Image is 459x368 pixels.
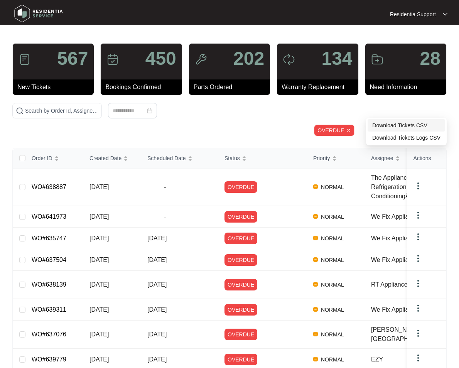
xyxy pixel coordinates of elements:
[318,182,347,192] span: NORMAL
[89,356,109,363] span: [DATE]
[224,254,257,266] span: OVERDUE
[145,49,176,68] p: 450
[372,121,440,130] span: Download Tickets CSV
[57,49,88,68] p: 567
[420,49,440,68] p: 28
[32,235,66,241] a: WO#635747
[89,331,109,338] span: [DATE]
[194,83,270,92] p: Parts Ordered
[371,154,393,162] span: Assignee
[17,83,94,92] p: New Tickets
[282,83,358,92] p: Warranty Replacement
[147,235,167,241] span: [DATE]
[318,355,347,364] span: NORMAL
[147,281,167,288] span: [DATE]
[32,356,66,363] a: WO#639779
[370,83,446,92] p: Need Information
[313,154,330,162] span: Priority
[32,154,52,162] span: Order ID
[32,184,66,190] a: WO#638887
[413,279,423,288] img: dropdown arrow
[147,331,167,338] span: [DATE]
[106,53,119,66] img: icon
[321,49,352,68] p: 134
[313,214,318,219] img: Vercel Logo
[371,234,442,243] div: We Fix Appliances
[147,154,186,162] span: Scheduled Date
[313,257,318,262] img: Vercel Logo
[413,254,423,263] img: dropdown arrow
[32,281,66,288] a: WO#638139
[89,306,109,313] span: [DATE]
[371,325,442,344] div: [PERSON_NAME]'s [GEOGRAPHIC_DATA]
[12,2,66,25] img: residentia service logo
[413,329,423,338] img: dropdown arrow
[25,106,98,115] input: Search by Order Id, Assignee Name, Customer Name, Brand and Model
[224,304,257,316] span: OVERDUE
[443,12,447,16] img: dropdown arrow
[390,10,436,18] p: Residentia Support
[218,148,307,169] th: Status
[313,184,318,189] img: Vercel Logo
[371,255,442,265] div: We Fix Appliances
[105,83,182,92] p: Bookings Confirmed
[147,212,183,221] span: -
[313,332,318,336] img: Vercel Logo
[32,213,66,220] a: WO#641973
[307,148,365,169] th: Priority
[89,235,109,241] span: [DATE]
[224,154,240,162] span: Status
[313,357,318,361] img: Vercel Logo
[224,181,257,193] span: OVERDUE
[371,355,442,364] div: EZY
[313,236,318,240] img: Vercel Logo
[89,257,109,263] span: [DATE]
[16,107,24,115] img: search-icon
[224,329,257,340] span: OVERDUE
[346,128,351,133] img: close icon
[224,279,257,290] span: OVERDUE
[371,173,442,201] div: The Appliance Guy Refrigeration & Air ConditioningÂ
[89,281,109,288] span: [DATE]
[147,257,167,263] span: [DATE]
[147,182,183,192] span: -
[224,354,257,365] span: OVERDUE
[313,282,318,287] img: Vercel Logo
[195,53,207,66] img: icon
[89,213,109,220] span: [DATE]
[371,212,442,221] div: We Fix Appliances
[314,125,354,136] span: OVERDUE
[318,330,347,339] span: NORMAL
[89,154,121,162] span: Created Date
[224,233,257,244] span: OVERDUE
[233,49,264,68] p: 202
[147,306,167,313] span: [DATE]
[407,148,446,169] th: Actions
[83,148,141,169] th: Created Date
[413,232,423,241] img: dropdown arrow
[365,148,442,169] th: Assignee
[372,133,440,142] span: Download Tickets Logs CSV
[147,356,167,363] span: [DATE]
[32,257,66,263] a: WO#637504
[413,181,423,191] img: dropdown arrow
[32,331,66,338] a: WO#637076
[89,184,109,190] span: [DATE]
[313,307,318,312] img: Vercel Logo
[371,53,383,66] img: icon
[413,211,423,220] img: dropdown arrow
[413,304,423,313] img: dropdown arrow
[141,148,218,169] th: Scheduled Date
[25,148,83,169] th: Order ID
[318,212,347,221] span: NORMAL
[371,305,442,314] div: We Fix Appliances
[283,53,295,66] img: icon
[318,234,347,243] span: NORMAL
[224,211,257,223] span: OVERDUE
[19,53,31,66] img: icon
[32,306,66,313] a: WO#639311
[318,305,347,314] span: NORMAL
[413,353,423,363] img: dropdown arrow
[318,280,347,289] span: NORMAL
[371,280,442,289] div: RT Appliance Repairs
